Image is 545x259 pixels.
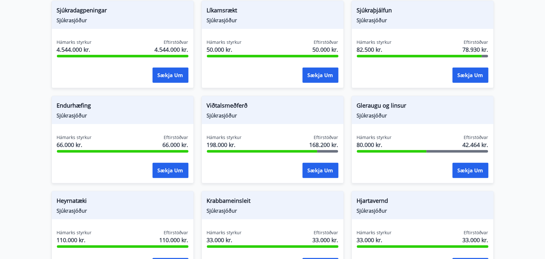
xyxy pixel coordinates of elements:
[357,39,392,45] span: Hámarks styrkur
[303,68,338,83] button: Sækja um
[357,141,392,149] span: 80.000 kr.
[357,196,488,207] span: Hjartavernd
[357,229,392,236] span: Hámarks styrkur
[207,134,242,141] span: Hámarks styrkur
[357,134,392,141] span: Hámarks styrkur
[207,236,242,244] span: 33.000 kr.
[57,196,188,207] span: Heyrnatæki
[463,236,488,244] span: 33.000 kr.
[207,6,338,17] span: Líkamsrækt
[57,39,92,45] span: Hámarks styrkur
[164,39,188,45] span: Eftirstöðvar
[207,112,338,119] span: Sjúkrasjóður
[463,45,488,54] span: 78.930 kr.
[357,207,488,214] span: Sjúkrasjóður
[155,45,188,54] span: 4.544.000 kr.
[160,236,188,244] span: 110.000 kr.
[57,236,92,244] span: 110.000 kr.
[57,141,92,149] span: 66.000 kr.
[453,163,488,178] button: Sækja um
[303,163,338,178] button: Sækja um
[164,134,188,141] span: Eftirstöðvar
[453,68,488,83] button: Sækja um
[57,207,188,214] span: Sjúkrasjóður
[357,236,392,244] span: 33.000 kr.
[310,141,338,149] span: 168.200 kr.
[57,112,188,119] span: Sjúkrasjóður
[357,6,488,17] span: Sjúkraþjálfun
[313,236,338,244] span: 33.000 kr.
[314,39,338,45] span: Eftirstöðvar
[207,39,242,45] span: Hámarks styrkur
[207,229,242,236] span: Hámarks styrkur
[57,101,188,112] span: Endurhæfing
[464,134,488,141] span: Eftirstöðvar
[57,229,92,236] span: Hámarks styrkur
[57,6,188,17] span: Sjúkradagpeningar
[464,39,488,45] span: Eftirstöðvar
[57,134,92,141] span: Hámarks styrkur
[357,17,488,24] span: Sjúkrasjóður
[207,17,338,24] span: Sjúkrasjóður
[207,207,338,214] span: Sjúkrasjóður
[357,112,488,119] span: Sjúkrasjóður
[313,45,338,54] span: 50.000 kr.
[357,101,488,112] span: Gleraugu og linsur
[207,141,242,149] span: 198.000 kr.
[207,101,338,112] span: Viðtalsmeðferð
[464,229,488,236] span: Eftirstöðvar
[207,45,242,54] span: 50.000 kr.
[463,141,488,149] span: 42.464 kr.
[164,229,188,236] span: Eftirstöðvar
[314,229,338,236] span: Eftirstöðvar
[207,196,338,207] span: Krabbameinsleit
[57,17,188,24] span: Sjúkrasjóður
[153,68,188,83] button: Sækja um
[163,141,188,149] span: 66.000 kr.
[153,163,188,178] button: Sækja um
[314,134,338,141] span: Eftirstöðvar
[57,45,92,54] span: 4.544.000 kr.
[357,45,392,54] span: 82.500 kr.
